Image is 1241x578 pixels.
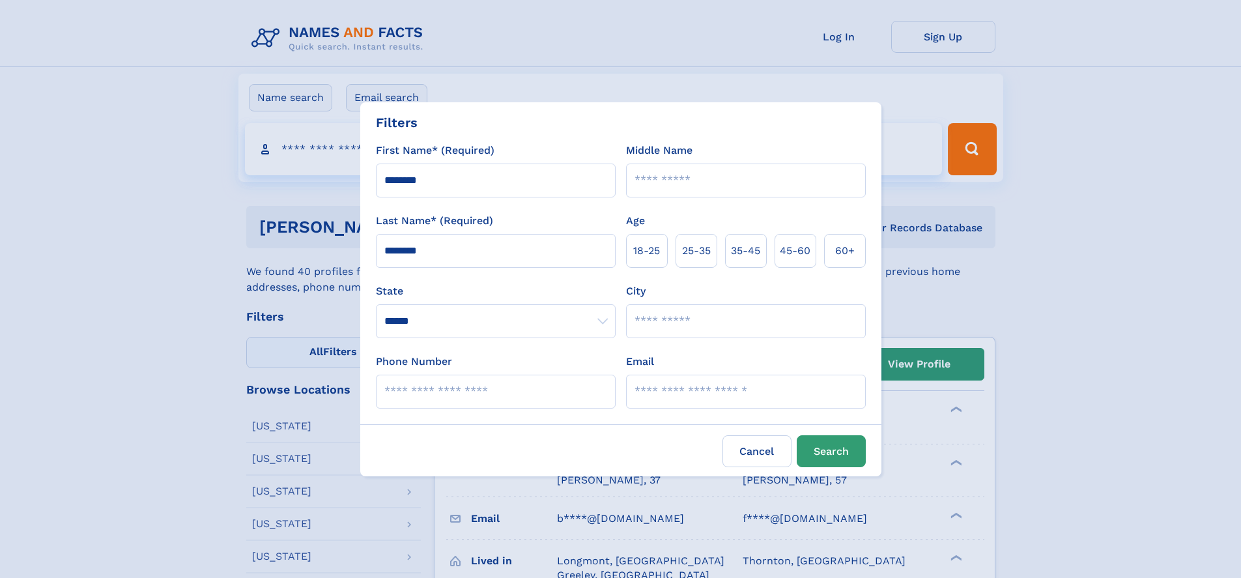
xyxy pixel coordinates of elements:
label: City [626,283,646,299]
label: First Name* (Required) [376,143,494,158]
label: Age [626,213,645,229]
span: 60+ [835,243,855,259]
button: Search [797,435,866,467]
label: Phone Number [376,354,452,369]
span: 18‑25 [633,243,660,259]
span: 35‑45 [731,243,760,259]
span: 45‑60 [780,243,810,259]
label: State [376,283,616,299]
div: Filters [376,113,418,132]
span: 25‑35 [682,243,711,259]
label: Last Name* (Required) [376,213,493,229]
label: Email [626,354,654,369]
label: Cancel [722,435,792,467]
label: Middle Name [626,143,692,158]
